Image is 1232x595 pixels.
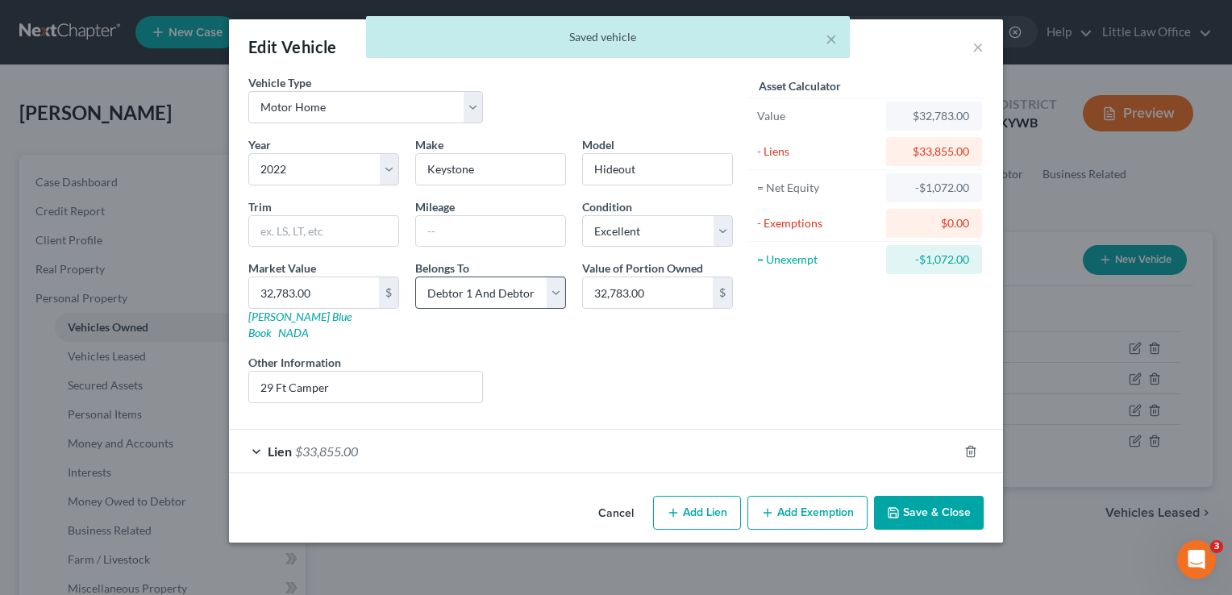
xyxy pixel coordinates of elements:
label: Condition [582,198,632,215]
span: Make [415,138,443,152]
div: $0.00 [899,215,969,231]
label: Year [248,136,271,153]
input: 0.00 [583,277,713,308]
a: [PERSON_NAME] Blue Book [248,310,352,339]
label: Vehicle Type [248,74,311,91]
div: = Unexempt [757,252,879,268]
button: Add Exemption [747,496,868,530]
button: Add Lien [653,496,741,530]
button: Cancel [585,497,647,530]
input: ex. Altima [583,154,732,185]
div: $ [379,277,398,308]
button: × [826,29,837,48]
a: NADA [278,326,309,339]
input: ex. Nissan [416,154,565,185]
div: $ [713,277,732,308]
button: Save & Close [874,496,984,530]
div: Saved vehicle [379,29,837,45]
iframe: Intercom live chat [1177,540,1216,579]
div: -$1,072.00 [899,180,969,196]
span: $33,855.00 [295,443,358,459]
span: Lien [268,443,292,459]
input: -- [416,216,565,247]
input: 0.00 [249,277,379,308]
input: ex. LS, LT, etc [249,216,398,247]
label: Trim [248,198,272,215]
div: Value [757,108,879,124]
div: $33,855.00 [899,144,969,160]
label: Model [582,136,614,153]
label: Mileage [415,198,455,215]
div: -$1,072.00 [899,252,969,268]
input: (optional) [249,372,482,402]
label: Other Information [248,354,341,371]
label: Asset Calculator [759,77,841,94]
label: Value of Portion Owned [582,260,703,277]
div: $32,783.00 [899,108,969,124]
label: Market Value [248,260,316,277]
div: = Net Equity [757,180,879,196]
span: 3 [1210,540,1223,553]
div: - Exemptions [757,215,879,231]
div: - Liens [757,144,879,160]
span: Belongs To [415,261,469,275]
